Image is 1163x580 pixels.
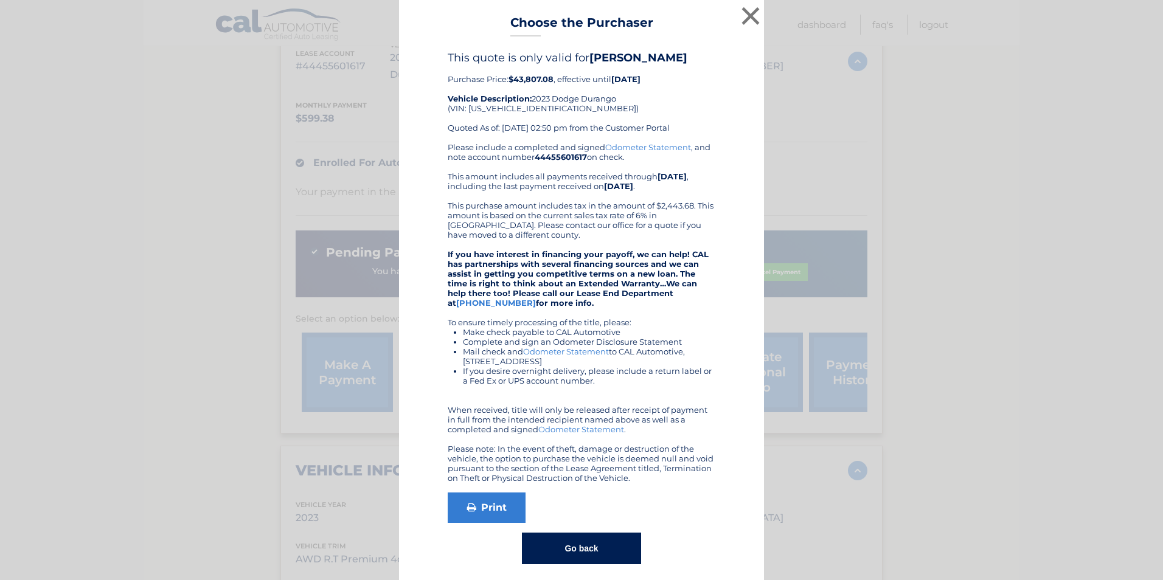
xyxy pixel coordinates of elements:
b: 44455601617 [535,152,587,162]
li: Make check payable to CAL Automotive [463,327,715,337]
b: [DATE] [604,181,633,191]
b: $43,807.08 [509,74,554,84]
h4: This quote is only valid for [448,51,715,64]
h3: Choose the Purchaser [510,15,653,36]
b: [DATE] [658,171,687,181]
a: Odometer Statement [538,424,624,434]
a: Odometer Statement [605,142,691,152]
a: Odometer Statement [523,347,609,356]
strong: If you have interest in financing your payoff, we can help! CAL has partnerships with several fin... [448,249,709,308]
div: Purchase Price: , effective until 2023 Dodge Durango (VIN: [US_VEHICLE_IDENTIFICATION_NUMBER]) Qu... [448,51,715,142]
li: Mail check and to CAL Automotive, [STREET_ADDRESS] [463,347,715,366]
strong: Vehicle Description: [448,94,532,103]
button: Go back [522,533,641,564]
a: [PHONE_NUMBER] [456,298,536,308]
li: If you desire overnight delivery, please include a return label or a Fed Ex or UPS account number. [463,366,715,385]
li: Complete and sign an Odometer Disclosure Statement [463,337,715,347]
div: Please include a completed and signed , and note account number on check. This amount includes al... [448,142,715,483]
b: [DATE] [611,74,641,84]
b: [PERSON_NAME] [589,51,687,64]
a: Print [448,492,526,523]
button: × [738,4,763,28]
